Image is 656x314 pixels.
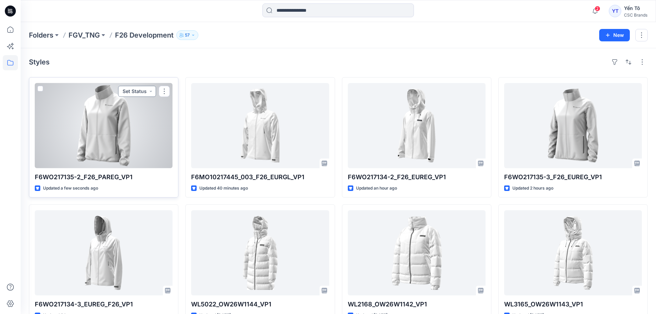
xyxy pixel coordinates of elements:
h4: Styles [29,58,50,66]
p: F6MO10217445_003_F26_EURGL_VP1 [191,172,329,182]
a: WL3165_OW26W1143_VP1 [504,210,642,295]
a: Folders [29,30,53,40]
p: WL3165_OW26W1143_VP1 [504,300,642,309]
a: WL5022_OW26W1144_VP1 [191,210,329,295]
p: Updated a few seconds ago [43,185,98,192]
p: Updated 2 hours ago [512,185,553,192]
div: Yến Tô [624,4,647,12]
button: 57 [176,30,198,40]
div: CSC Brands [624,12,647,18]
a: F6WO217135-2_F26_PAREG_VP1 [35,83,173,168]
a: F6MO10217445_003_F26_EURGL_VP1 [191,83,329,168]
a: F6WO217135-3_F26_EUREG_VP1 [504,83,642,168]
p: F6WO217134-3_EUREG_F26_VP1 [35,300,173,309]
p: F6WO217134-2_F26_EUREG_VP1 [348,172,486,182]
p: Updated an hour ago [356,185,397,192]
p: WL2168_OW26W1142_VP1 [348,300,486,309]
a: FGV_TNG [69,30,100,40]
span: 2 [595,6,600,11]
a: F6WO217134-2_F26_EUREG_VP1 [348,83,486,168]
p: Updated 40 minutes ago [199,185,248,192]
p: WL5022_OW26W1144_VP1 [191,300,329,309]
button: New [599,29,630,41]
a: WL2168_OW26W1142_VP1 [348,210,486,295]
p: F6WO217135-2_F26_PAREG_VP1 [35,172,173,182]
a: F6WO217134-3_EUREG_F26_VP1 [35,210,173,295]
p: F6WO217135-3_F26_EUREG_VP1 [504,172,642,182]
p: F26 Development [115,30,174,40]
div: YT [609,5,621,17]
p: 57 [185,31,190,39]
